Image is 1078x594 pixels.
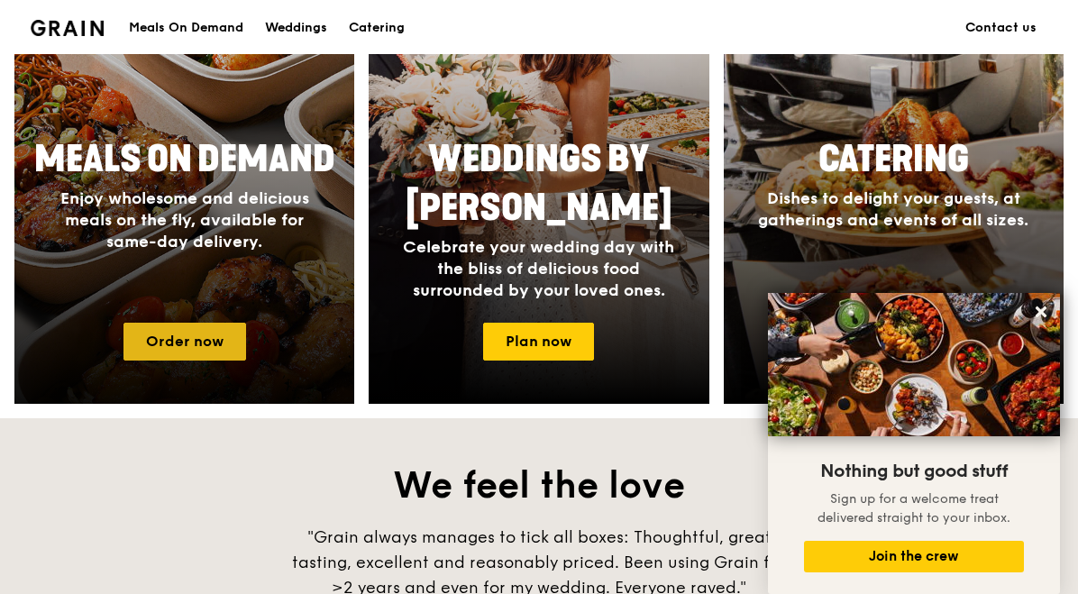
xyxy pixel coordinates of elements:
span: Dishes to delight your guests, at gatherings and events of all sizes. [758,188,1028,230]
span: Enjoy wholesome and delicious meals on the fly, available for same-day delivery. [60,188,309,251]
img: Grain [31,20,104,36]
div: Weddings [265,1,327,55]
img: DSC07876-Edit02-Large.jpeg [768,293,1060,436]
span: Nothing but good stuff [820,461,1008,482]
span: Celebrate your wedding day with the bliss of delicious food surrounded by your loved ones. [403,237,674,300]
div: Meals On Demand [129,1,243,55]
span: Meals On Demand [34,138,335,181]
a: Contact us [955,1,1047,55]
div: Catering [349,1,405,55]
button: Join the crew [804,541,1024,572]
button: Close [1027,297,1055,326]
span: Weddings by [PERSON_NAME] [406,138,672,230]
span: Sign up for a welcome treat delivered straight to your inbox. [818,491,1010,525]
a: Weddings [254,1,338,55]
a: Order now [123,323,246,361]
a: Plan now [483,323,594,361]
span: Catering [818,138,969,181]
a: Catering [338,1,416,55]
